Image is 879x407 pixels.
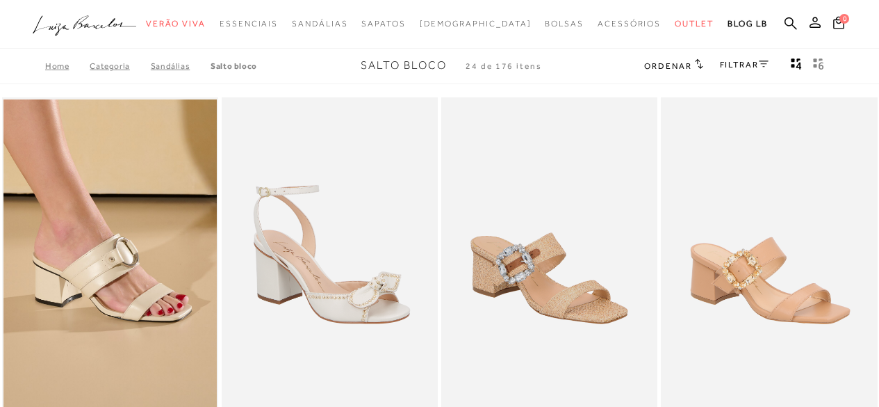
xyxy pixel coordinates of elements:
a: noSubCategoriesText [598,11,661,37]
a: noSubCategoriesText [220,11,278,37]
button: 0 [829,15,848,34]
span: Essenciais [220,19,278,29]
span: 0 [839,14,849,24]
span: Verão Viva [146,19,206,29]
a: FILTRAR [720,60,769,70]
a: noSubCategoriesText [361,11,405,37]
span: Bolsas [545,19,584,29]
button: gridText6Desc [809,57,828,75]
a: noSubCategoriesText [420,11,532,37]
a: noSubCategoriesText [545,11,584,37]
span: Outlet [675,19,714,29]
span: Sapatos [361,19,405,29]
a: noSubCategoriesText [675,11,714,37]
span: [DEMOGRAPHIC_DATA] [420,19,532,29]
span: Sandálias [292,19,347,29]
span: 24 de 176 itens [466,61,542,71]
a: BLOG LB [728,11,768,37]
span: Ordenar [644,61,691,71]
a: Salto Bloco [211,61,257,71]
a: Home [45,61,90,71]
span: BLOG LB [728,19,768,29]
a: SANDÁLIAS [151,61,211,71]
span: Salto Bloco [361,59,447,72]
button: Mostrar 4 produtos por linha [787,57,806,75]
a: noSubCategoriesText [146,11,206,37]
a: noSubCategoriesText [292,11,347,37]
a: Categoria [90,61,150,71]
span: Acessórios [598,19,661,29]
